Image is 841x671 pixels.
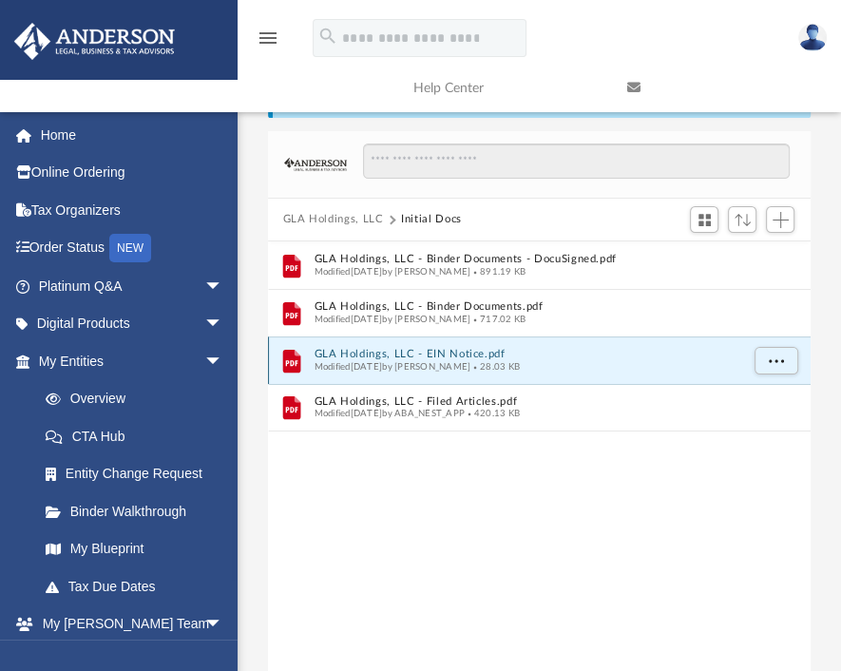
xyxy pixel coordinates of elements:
span: Modified [DATE] by [PERSON_NAME] [314,314,470,323]
button: Switch to Grid View [690,206,718,233]
span: Modified [DATE] by [PERSON_NAME] [314,266,470,276]
img: User Pic [798,24,827,51]
a: CTA Hub [27,417,252,455]
input: Search files and folders [363,144,790,180]
a: Help Center [399,50,613,125]
button: More options [754,347,797,375]
span: 28.03 KB [470,361,520,371]
span: 420.13 KB [465,409,520,418]
a: Home [13,116,252,154]
div: NEW [109,234,151,262]
a: Platinum Q&Aarrow_drop_down [13,267,252,305]
a: Digital Productsarrow_drop_down [13,305,252,343]
a: My Blueprint [27,530,242,568]
i: search [317,26,338,47]
a: menu [257,36,279,49]
a: Tax Due Dates [27,567,252,605]
span: arrow_drop_down [204,305,242,344]
span: Modified [DATE] by ABA_NEST_APP [314,409,465,418]
a: Tax Organizers [13,191,252,229]
a: Entity Change Request [27,455,252,493]
span: arrow_drop_down [204,605,242,644]
span: arrow_drop_down [204,267,242,306]
a: My [PERSON_NAME] Teamarrow_drop_down [13,605,242,643]
a: Online Ordering [13,154,252,192]
button: Add [766,206,794,233]
a: My Entitiesarrow_drop_down [13,342,252,380]
span: 717.02 KB [470,314,526,323]
button: GLA Holdings, LLC - Binder Documents - DocuSigned.pdf [314,253,738,265]
span: arrow_drop_down [204,342,242,381]
span: 891.19 KB [470,266,526,276]
button: Sort [728,206,756,232]
a: Binder Walkthrough [27,492,252,530]
button: GLA Holdings, LLC [283,211,384,228]
button: GLA Holdings, LLC - Binder Documents.pdf [314,300,738,313]
img: Anderson Advisors Platinum Portal [9,23,181,60]
button: GLA Holdings, LLC - Filed Articles.pdf [314,395,738,408]
span: Modified [DATE] by [PERSON_NAME] [314,361,470,371]
button: Initial Docs [401,211,462,228]
i: menu [257,27,279,49]
a: Overview [27,380,252,418]
button: GLA Holdings, LLC - EIN Notice.pdf [314,348,738,360]
a: Order StatusNEW [13,229,252,268]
